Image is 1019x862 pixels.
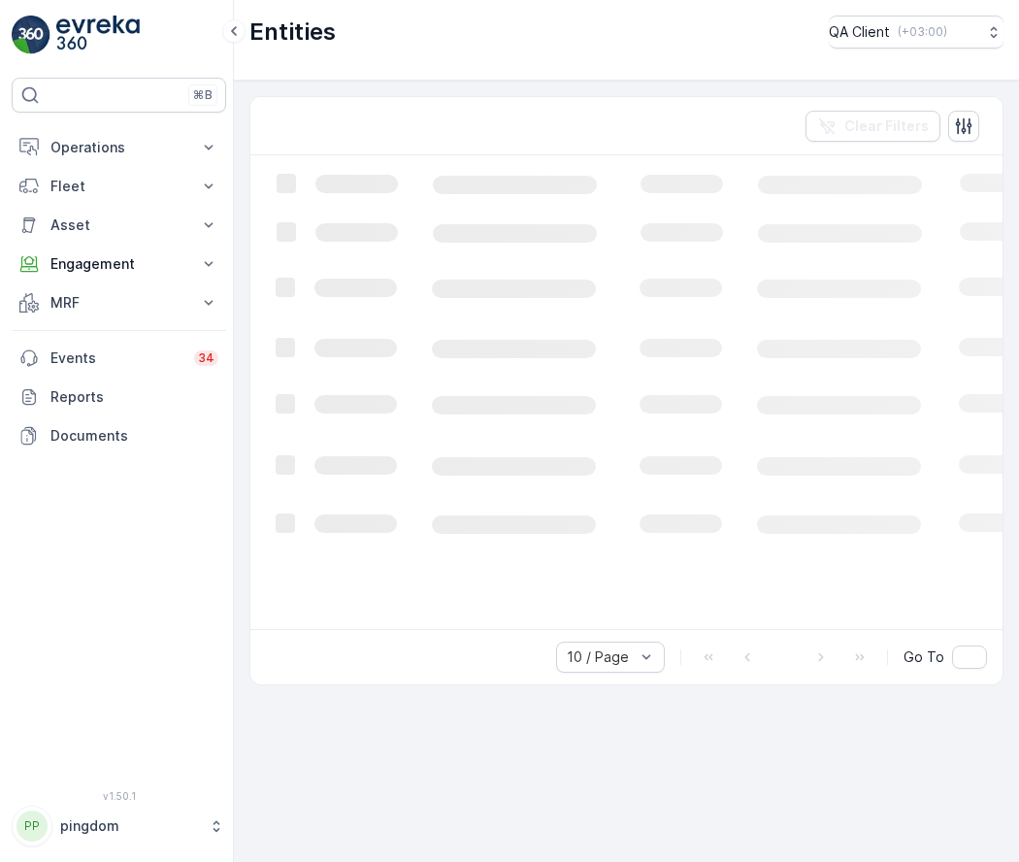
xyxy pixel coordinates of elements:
[56,16,140,54] img: logo_light-DOdMpM7g.png
[844,116,929,136] p: Clear Filters
[50,138,187,157] p: Operations
[904,647,944,667] span: Go To
[12,283,226,322] button: MRF
[50,215,187,235] p: Asset
[50,254,187,274] p: Engagement
[12,378,226,416] a: Reports
[50,348,182,368] p: Events
[12,206,226,245] button: Asset
[12,790,226,802] span: v 1.50.1
[829,16,1003,49] button: QA Client(+03:00)
[193,87,213,103] p: ⌘B
[198,350,214,366] p: 34
[60,816,199,836] p: pingdom
[12,245,226,283] button: Engagement
[12,339,226,378] a: Events34
[50,177,187,196] p: Fleet
[12,16,50,54] img: logo
[50,293,187,313] p: MRF
[249,17,336,48] p: Entities
[16,811,48,842] div: PP
[12,128,226,167] button: Operations
[898,24,947,40] p: ( +03:00 )
[805,111,940,142] button: Clear Filters
[829,22,890,42] p: QA Client
[12,416,226,455] a: Documents
[50,387,218,407] p: Reports
[12,806,226,846] button: PPpingdom
[50,426,218,446] p: Documents
[12,167,226,206] button: Fleet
